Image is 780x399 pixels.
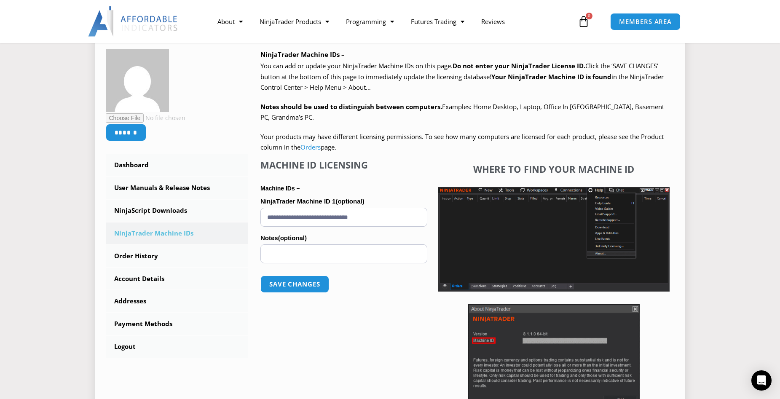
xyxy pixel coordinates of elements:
span: You can add or update your NinjaTrader Machine IDs on this page. [260,62,453,70]
span: (optional) [335,198,364,205]
a: Dashboard [106,154,248,176]
label: Notes [260,232,427,244]
span: 0 [586,13,592,19]
a: Addresses [106,290,248,312]
a: User Manuals & Release Notes [106,177,248,199]
a: About [209,12,251,31]
div: Open Intercom Messenger [751,370,772,391]
span: Click the ‘SAVE CHANGES’ button at the bottom of this page to immediately update the licensing da... [260,62,664,91]
a: NinjaScript Downloads [106,200,248,222]
span: (optional) [278,234,307,241]
img: LogoAI | Affordable Indicators – NinjaTrader [88,6,179,37]
a: 0 [565,9,602,34]
a: Futures Trading [402,12,473,31]
img: Screenshot 2025-01-17 1155544 | Affordable Indicators – NinjaTrader [438,187,670,292]
h4: Machine ID Licensing [260,159,427,170]
label: NinjaTrader Machine ID 1 [260,195,427,208]
a: Programming [338,12,402,31]
strong: Your NinjaTrader Machine ID is found [491,72,611,81]
a: NinjaTrader Machine IDs [106,222,248,244]
a: Logout [106,336,248,358]
nav: Menu [209,12,576,31]
a: Account Details [106,268,248,290]
a: NinjaTrader Products [251,12,338,31]
a: Reviews [473,12,513,31]
b: NinjaTrader Machine IDs – [260,50,345,59]
a: Payment Methods [106,313,248,335]
nav: Account pages [106,154,248,358]
img: e0cc9fa063b7fb7a0483635173a62b21fe4c41a01693638c9c793b236e47dcfd [106,49,169,112]
span: Your products may have different licensing permissions. To see how many computers are licensed fo... [260,132,664,152]
a: Orders [300,143,321,151]
button: Save changes [260,276,329,293]
strong: Notes should be used to distinguish between computers. [260,102,442,111]
a: Order History [106,245,248,267]
a: MEMBERS AREA [610,13,681,30]
b: Do not enter your NinjaTrader License ID. [453,62,585,70]
span: MEMBERS AREA [619,19,672,25]
h4: Where to find your Machine ID [438,163,670,174]
strong: Machine IDs – [260,185,300,192]
span: Examples: Home Desktop, Laptop, Office In [GEOGRAPHIC_DATA], Basement PC, Grandma’s PC. [260,102,664,122]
